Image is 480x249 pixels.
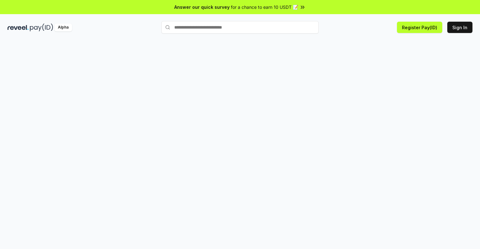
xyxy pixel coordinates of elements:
[174,4,230,10] span: Answer our quick survey
[447,22,472,33] button: Sign In
[231,4,298,10] span: for a chance to earn 10 USDT 📝
[8,24,29,31] img: reveel_dark
[397,22,442,33] button: Register Pay(ID)
[54,24,72,31] div: Alpha
[30,24,53,31] img: pay_id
